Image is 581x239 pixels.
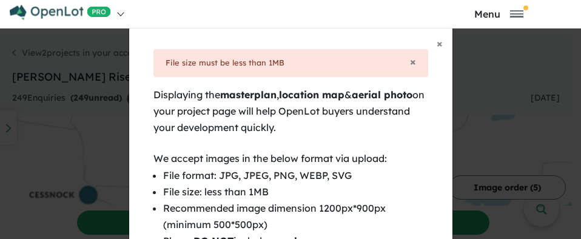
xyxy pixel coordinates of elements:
span: × [410,55,416,69]
button: Close [410,56,416,67]
li: Recommended image dimension 1200px*900px (minimum 500*500px) [163,200,428,233]
b: location map [279,89,344,101]
div: We accept images in the below format via upload: [153,150,428,167]
li: File size: less than 1MB [163,184,428,200]
span: × [437,36,443,50]
button: Toggle navigation [428,8,569,19]
b: aerial photo [352,89,412,101]
li: File format: JPG, JPEG, PNG, WEBP, SVG [163,167,428,184]
div: Displaying the , & on your project page will help OpenLot buyers understand your development quic... [153,87,428,136]
b: masterplan [220,89,277,101]
img: Openlot PRO Logo White [10,5,111,20]
div: File size must be less than 1MB [166,56,416,70]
